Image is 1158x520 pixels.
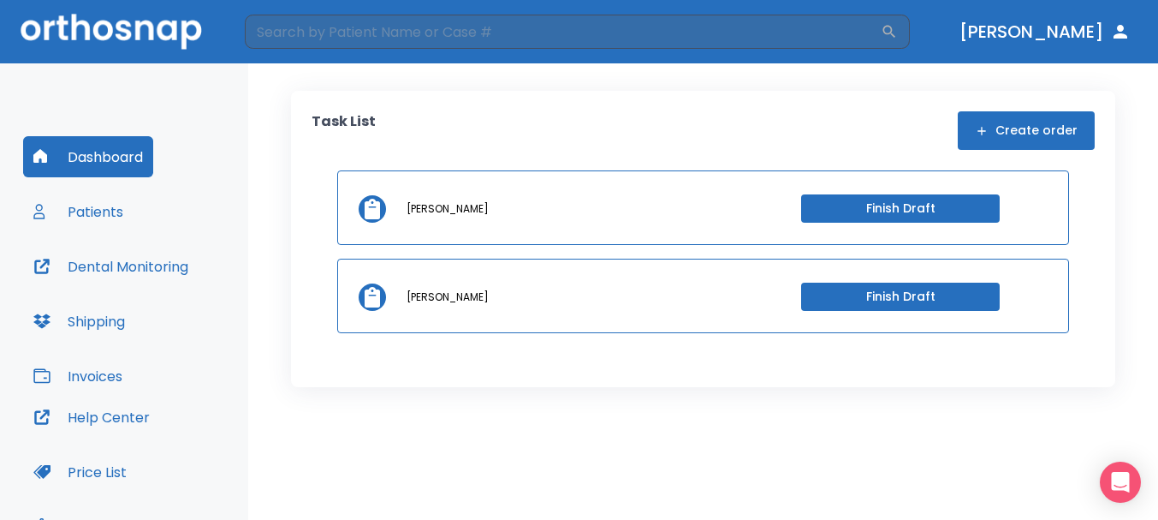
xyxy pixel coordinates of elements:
[407,201,489,217] p: [PERSON_NAME]
[23,246,199,287] button: Dental Monitoring
[23,356,133,397] button: Invoices
[23,451,137,493] button: Price List
[958,111,1095,150] button: Create order
[245,15,881,49] input: Search by Patient Name or Case #
[23,301,135,342] button: Shipping
[801,283,1000,311] button: Finish Draft
[801,194,1000,223] button: Finish Draft
[23,136,153,177] button: Dashboard
[407,290,489,305] p: [PERSON_NAME]
[1100,462,1141,503] div: Open Intercom Messenger
[23,191,134,232] button: Patients
[21,14,202,49] img: Orthosnap
[312,111,376,150] p: Task List
[23,397,160,438] button: Help Center
[953,16,1137,47] button: [PERSON_NAME]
